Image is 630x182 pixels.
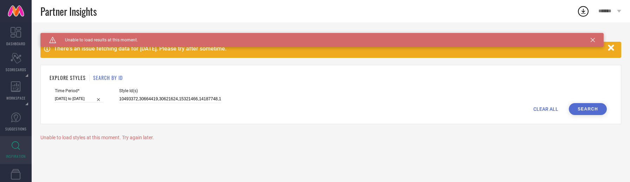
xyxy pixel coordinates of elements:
[40,33,621,38] div: Back TO Dashboard
[93,74,123,81] h1: SEARCH BY ID
[533,106,558,112] span: CLEAR ALL
[40,135,621,140] div: Unable to load styles at this moment. Try again later.
[6,67,26,72] span: SCORECARDS
[119,95,221,103] input: Enter comma separated style ids e.g. 12345, 67890
[6,41,25,46] span: DASHBOARD
[56,38,138,42] span: Unable to load results at this moment.
[50,74,86,81] h1: EXPLORE STYLES
[55,95,103,102] input: Select time period
[119,88,221,93] span: Style Id(s)
[40,4,97,19] span: Partner Insights
[6,154,26,159] span: INSPIRATION
[5,126,27,132] span: SUGGESTIONS
[569,103,607,115] button: Search
[54,45,604,52] div: There's an issue fetching data for [DATE]. Please try after sometime.
[55,88,103,93] span: Time Period*
[6,95,26,101] span: WORKSPACE
[577,5,590,18] div: Open download list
